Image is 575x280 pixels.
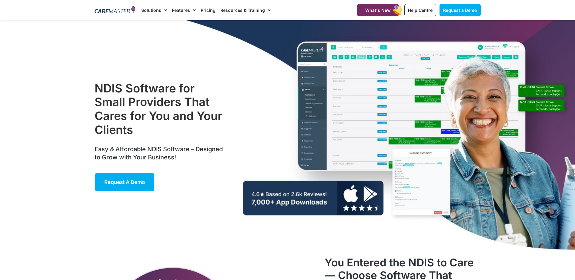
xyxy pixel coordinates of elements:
[408,8,433,13] span: Help Centre
[365,8,391,13] span: What's New
[404,4,436,16] a: Help Centre
[443,8,477,13] span: Request a Demo
[95,82,226,137] h1: NDIS Software for Small Providers That Cares for You and Your Clients
[104,179,145,185] span: Request a Demo
[95,145,223,161] span: Easy & Affordable NDIS Software – Designed to Grow with Your Business!
[357,4,399,16] a: What's New
[95,6,135,15] img: CareMaster Logo
[95,172,155,192] a: Request a Demo
[440,4,481,16] a: Request a Demo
